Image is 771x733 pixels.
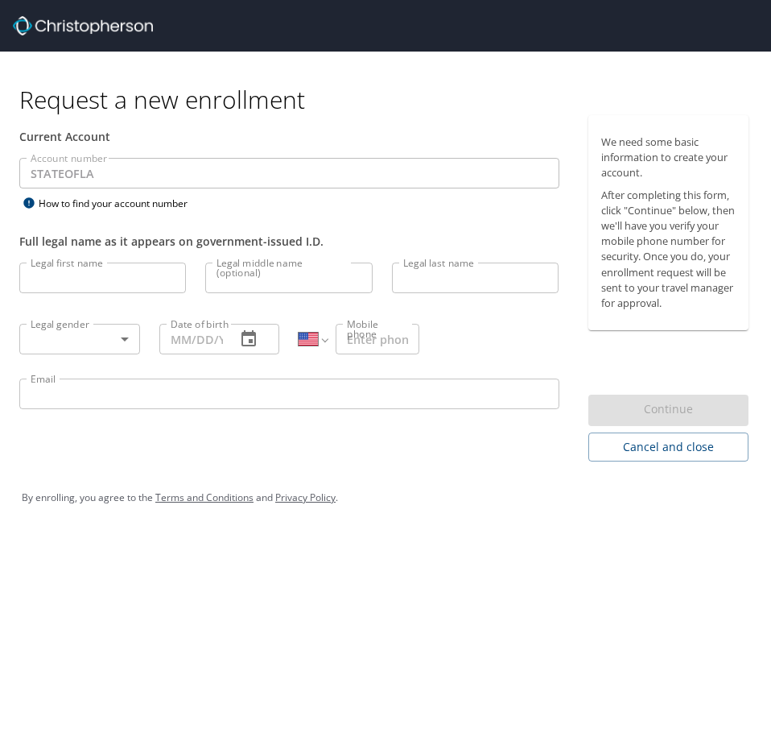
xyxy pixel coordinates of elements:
[22,478,749,518] div: By enrolling, you agree to the and .
[336,324,419,354] input: Enter phone number
[601,188,736,312] p: After completing this form, click "Continue" below, then we'll have you verify your mobile phone ...
[275,491,336,504] a: Privacy Policy
[19,128,559,145] div: Current Account
[588,433,749,462] button: Cancel and close
[19,233,559,250] div: Full legal name as it appears on government-issued I.D.
[19,193,221,213] div: How to find your account number
[601,135,736,181] p: We need some basic information to create your account.
[19,324,140,354] div: ​
[13,16,153,35] img: cbt logo
[19,84,761,115] h1: Request a new enrollment
[601,437,736,458] span: Cancel and close
[159,324,224,354] input: MM/DD/YYYY
[155,491,254,504] a: Terms and Conditions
